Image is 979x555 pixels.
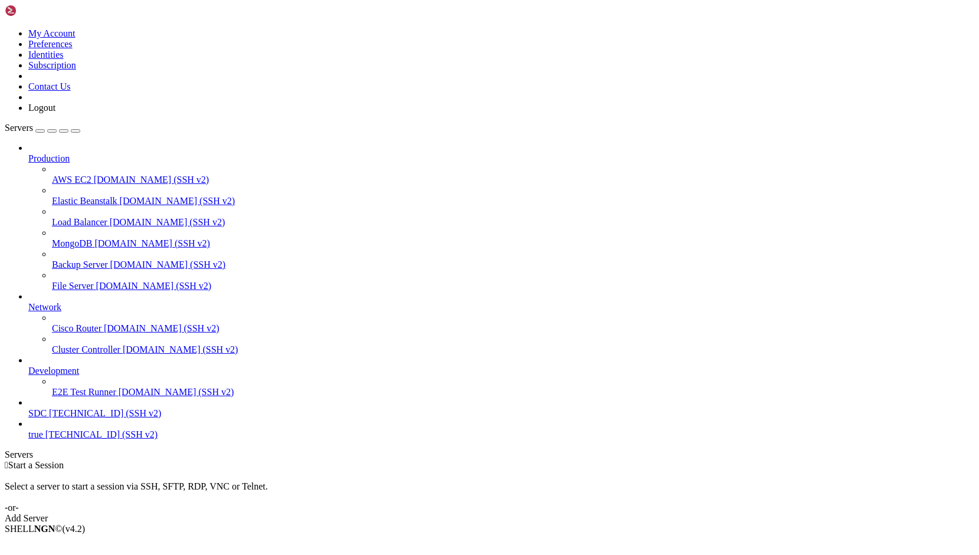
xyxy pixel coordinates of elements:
[5,449,974,460] div: Servers
[28,398,974,419] li: SDC [TECHNICAL_ID] (SSH v2)
[5,123,33,133] span: Servers
[34,524,55,534] b: NGN
[28,50,64,60] a: Identities
[52,164,974,185] li: AWS EC2 [DOMAIN_NAME] (SSH v2)
[119,387,234,397] span: [DOMAIN_NAME] (SSH v2)
[94,175,209,185] span: [DOMAIN_NAME] (SSH v2)
[5,471,974,513] div: Select a server to start a session via SSH, SFTP, RDP, VNC or Telnet. -or-
[28,291,974,355] li: Network
[5,460,8,470] span: 
[28,355,974,398] li: Development
[52,313,974,334] li: Cisco Router [DOMAIN_NAME] (SSH v2)
[52,260,108,270] span: Backup Server
[52,175,91,185] span: AWS EC2
[5,123,80,133] a: Servers
[52,387,116,397] span: E2E Test Runner
[5,513,974,524] div: Add Server
[52,387,974,398] a: E2E Test Runner [DOMAIN_NAME] (SSH v2)
[52,344,974,355] a: Cluster Controller [DOMAIN_NAME] (SSH v2)
[52,206,974,228] li: Load Balancer [DOMAIN_NAME] (SSH v2)
[96,281,212,291] span: [DOMAIN_NAME] (SSH v2)
[5,524,85,534] span: SHELL ©
[52,217,107,227] span: Load Balancer
[104,323,220,333] span: [DOMAIN_NAME] (SSH v2)
[52,175,974,185] a: AWS EC2 [DOMAIN_NAME] (SSH v2)
[28,408,47,418] span: SDC
[49,408,161,418] span: [TECHNICAL_ID] (SSH v2)
[52,281,94,291] span: File Server
[110,260,226,270] span: [DOMAIN_NAME] (SSH v2)
[52,196,117,206] span: Elastic Beanstalk
[110,217,225,227] span: [DOMAIN_NAME] (SSH v2)
[52,281,974,291] a: File Server [DOMAIN_NAME] (SSH v2)
[123,344,238,354] span: [DOMAIN_NAME] (SSH v2)
[52,344,120,354] span: Cluster Controller
[63,524,86,534] span: 4.2.0
[52,260,974,270] a: Backup Server [DOMAIN_NAME] (SSH v2)
[28,81,71,91] a: Contact Us
[28,408,974,419] a: SDC [TECHNICAL_ID] (SSH v2)
[52,238,92,248] span: MongoDB
[28,429,43,439] span: true
[94,238,210,248] span: [DOMAIN_NAME] (SSH v2)
[28,60,76,70] a: Subscription
[52,238,974,249] a: MongoDB [DOMAIN_NAME] (SSH v2)
[28,429,974,440] a: true [TECHNICAL_ID] (SSH v2)
[52,376,974,398] li: E2E Test Runner [DOMAIN_NAME] (SSH v2)
[52,323,101,333] span: Cisco Router
[28,28,76,38] a: My Account
[120,196,235,206] span: [DOMAIN_NAME] (SSH v2)
[28,302,974,313] a: Network
[28,153,70,163] span: Production
[8,460,64,470] span: Start a Session
[28,302,61,312] span: Network
[28,366,974,376] a: Development
[45,429,158,439] span: [TECHNICAL_ID] (SSH v2)
[52,196,974,206] a: Elastic Beanstalk [DOMAIN_NAME] (SSH v2)
[52,185,974,206] li: Elastic Beanstalk [DOMAIN_NAME] (SSH v2)
[28,366,79,376] span: Development
[52,323,974,334] a: Cisco Router [DOMAIN_NAME] (SSH v2)
[28,143,974,291] li: Production
[52,270,974,291] li: File Server [DOMAIN_NAME] (SSH v2)
[52,334,974,355] li: Cluster Controller [DOMAIN_NAME] (SSH v2)
[28,39,73,49] a: Preferences
[52,217,974,228] a: Load Balancer [DOMAIN_NAME] (SSH v2)
[5,5,73,17] img: Shellngn
[28,103,55,113] a: Logout
[52,228,974,249] li: MongoDB [DOMAIN_NAME] (SSH v2)
[28,419,974,440] li: true [TECHNICAL_ID] (SSH v2)
[28,153,974,164] a: Production
[52,249,974,270] li: Backup Server [DOMAIN_NAME] (SSH v2)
